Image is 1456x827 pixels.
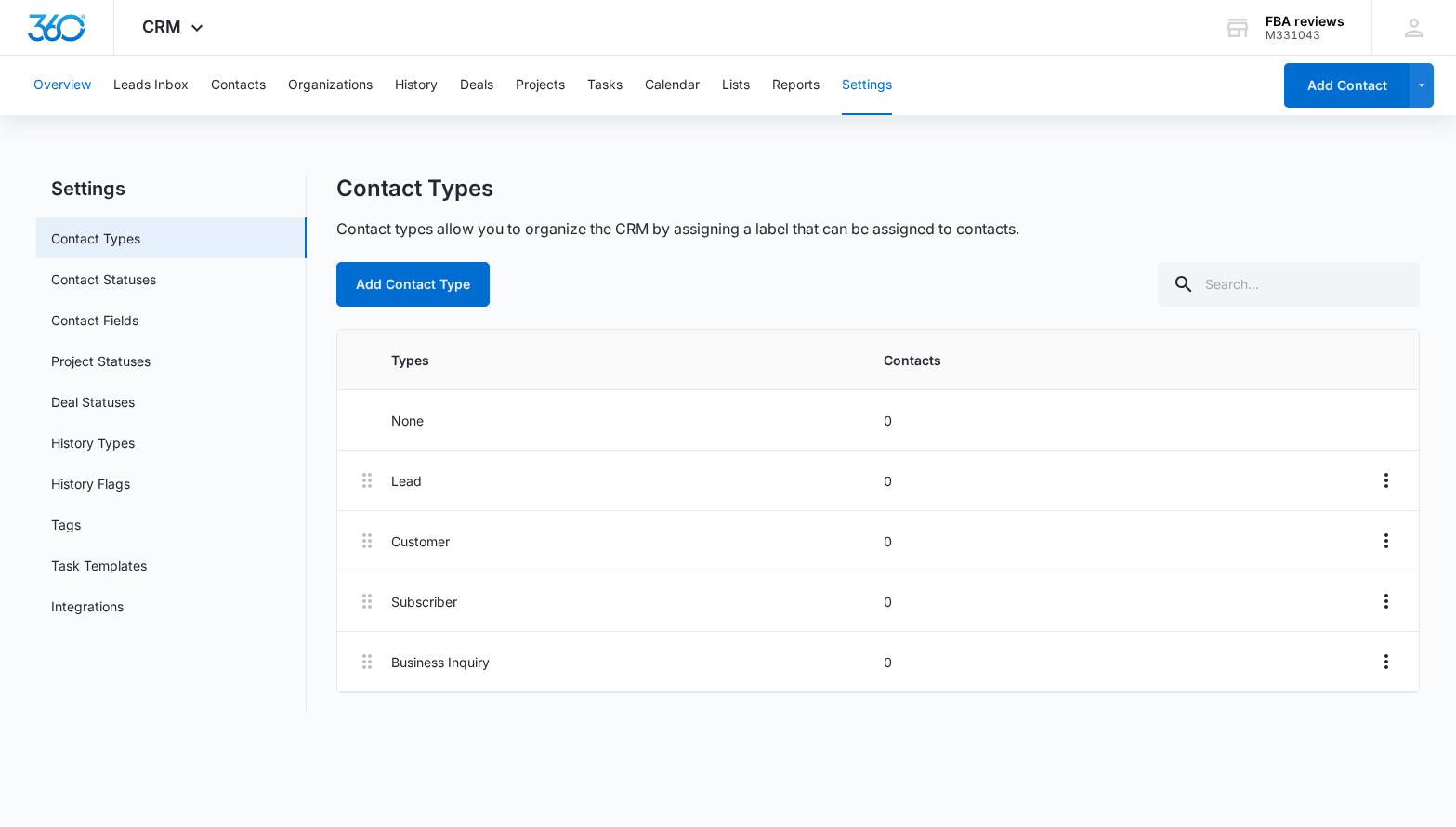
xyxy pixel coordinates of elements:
p: Customer [391,532,872,551]
p: 0 [884,411,1365,430]
p: Lead [391,471,872,491]
p: 0 [884,652,1365,672]
p: Contacts [884,350,1365,370]
p: Contact types allow you to organize the CRM by assigning a label that can be assigned to contacts. [336,217,1019,240]
a: Contact Types [51,229,140,248]
p: 0 [884,592,1365,611]
p: 0 [884,532,1365,551]
div: account id [1266,29,1345,42]
button: Add Contact Type [336,262,490,307]
span: CRM [142,17,181,36]
p: 0 [884,471,1365,491]
a: Contact Statuses [51,269,156,289]
a: Tags [51,515,81,534]
button: Lists [722,56,750,115]
a: Task Templates [51,556,147,575]
input: Search... [1158,262,1420,307]
button: Settings [842,56,892,115]
button: Reports [772,56,820,115]
button: Deals [460,56,493,115]
button: Tasks [587,56,623,115]
a: Integrations [51,597,124,616]
button: Calendar [645,56,700,115]
button: Overview [33,56,91,115]
button: Overflow Menu [1372,647,1400,676]
button: Contacts [211,56,266,115]
p: Business Inquiry [391,652,872,672]
button: Overflow Menu [1372,526,1400,556]
button: Add Contact [1284,63,1410,108]
div: account name [1266,14,1345,29]
a: Deal Statuses [51,392,135,412]
a: History Flags [51,474,130,493]
a: Contact Fields [51,310,138,330]
button: Organizations [288,56,373,115]
button: History [395,56,438,115]
p: Types [391,350,872,370]
button: Overflow Menu [1372,466,1400,495]
p: None [391,411,872,430]
button: Projects [516,56,565,115]
p: Subscriber [391,592,872,611]
a: History Types [51,433,135,453]
a: Project Statuses [51,351,151,371]
h2: Settings [36,175,307,203]
button: Leads Inbox [113,56,189,115]
h1: Contact Types [336,175,493,203]
button: Overflow Menu [1372,586,1400,616]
